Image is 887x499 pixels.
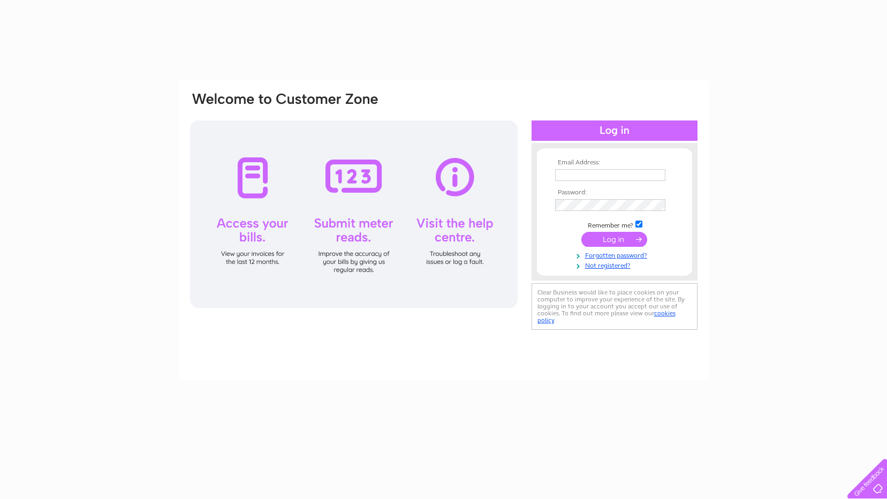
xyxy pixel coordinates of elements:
td: Remember me? [552,219,677,230]
a: Forgotten password? [555,249,677,260]
th: Password: [552,189,677,196]
a: Not registered? [555,260,677,270]
input: Submit [581,232,647,247]
div: Clear Business would like to place cookies on your computer to improve your experience of the sit... [532,283,698,330]
a: cookies policy [537,309,676,324]
th: Email Address: [552,159,677,167]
